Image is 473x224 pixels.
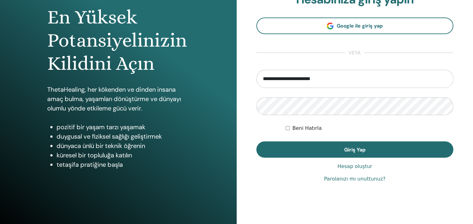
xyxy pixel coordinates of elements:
[57,122,189,132] li: pozitif bir yaşam tarzı yaşamak
[344,146,365,153] span: Giriş Yap
[57,160,189,169] li: tetaşifa pratiğine başla
[324,175,385,183] a: Parolanızı mı unuttunuz?
[345,49,364,57] span: veya
[57,141,189,150] li: dünyaca ünlü bir teknik öğrenin
[292,125,322,132] label: Beni Hatırla
[337,163,372,170] a: Hesap oluştur
[286,125,453,132] div: Keep me authenticated indefinitely or until I manually logout
[57,132,189,141] li: duygusal ve fiziksel sağlığı geliştirmek
[47,6,189,75] h1: En Yüksek Potansiyelinizin Kilidini Açın
[57,150,189,160] li: küresel bir topluluğa katılın
[337,23,383,29] span: Google ile giriş yap
[256,141,454,158] button: Giriş Yap
[256,18,454,34] a: Google ile giriş yap
[47,85,189,113] p: ThetaHealing, her kökenden ve dinden insana amaç bulma, yaşamları dönüştürme ve dünyayı olumlu yö...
